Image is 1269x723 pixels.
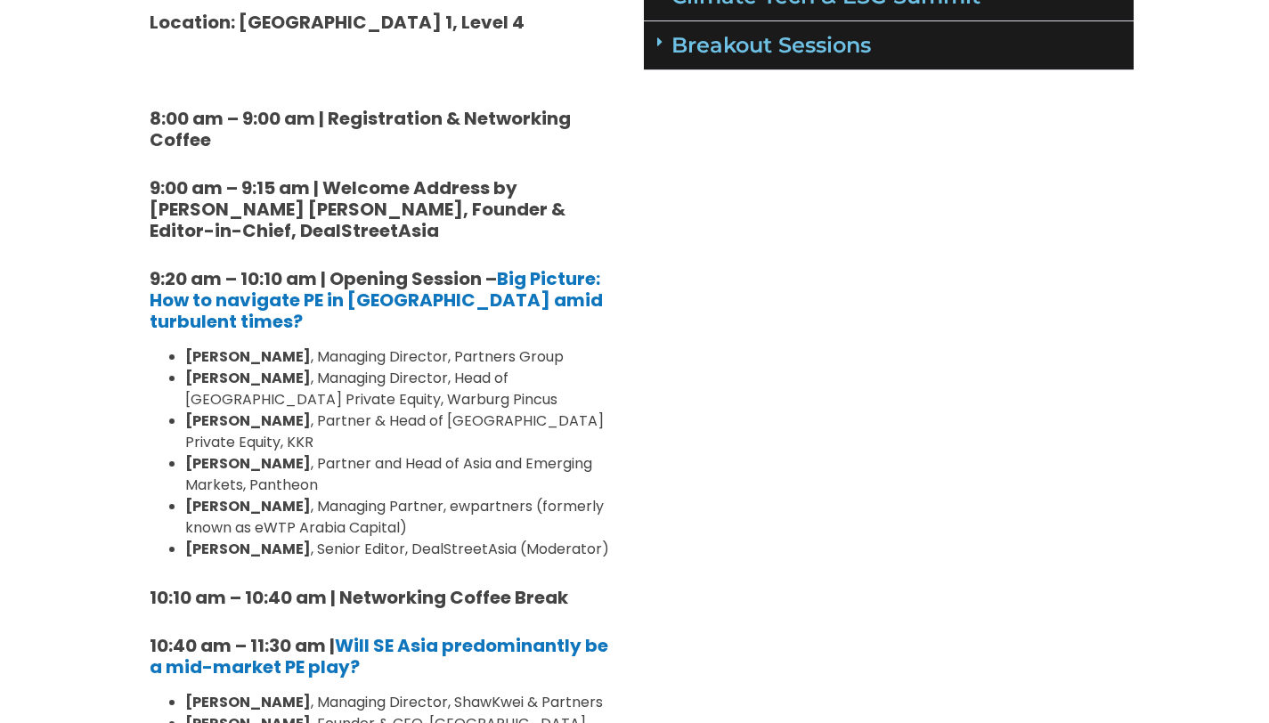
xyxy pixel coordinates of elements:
li: , Partner and Head of Asia and Emerging Markets, Pantheon [185,453,613,496]
strong: [PERSON_NAME] [185,368,311,388]
a: Will SE Asia predominantly be a mid-market PE play? [150,633,608,679]
li: , Managing Director, Partners Group [185,346,613,368]
li: , Managing Partner, ewpartners (formerly known as eWTP Arabia Capital) [185,496,613,539]
b: 10:40 am – 11:30 am | [150,633,608,679]
strong: 9:00 am – 9:15 am | Welcome Address by [PERSON_NAME] [PERSON_NAME], Founder & Editor-in-Chief, De... [150,175,565,243]
b: 10:10 am – 10:40 am | Networking Coffee Break [150,585,568,610]
strong: [PERSON_NAME] [185,692,311,712]
strong: [PERSON_NAME] [185,410,311,431]
li: , Managing Director, ShawKwei & Partners [185,692,613,713]
strong: 8:00 am – 9:00 am | Registration & Networking Coffee [150,106,571,152]
li: , Managing Director, Head of [GEOGRAPHIC_DATA] Private Equity, Warburg Pincus [185,368,613,410]
strong: Location: [GEOGRAPHIC_DATA] 1, Level 4 [150,10,525,35]
li: , Partner & Head of [GEOGRAPHIC_DATA] Private Equity, KKR [185,410,613,453]
strong: [PERSON_NAME] [185,453,311,474]
a: Big Picture: How to navigate PE in [GEOGRAPHIC_DATA] amid turbulent times? [150,266,603,334]
b: 9:20 am – 10:10 am | Opening Session – [150,266,603,334]
strong: [PERSON_NAME] [185,539,311,559]
a: Breakout Sessions [671,32,871,58]
strong: [PERSON_NAME] [185,346,311,367]
li: , Senior Editor, DealStreetAsia (Moderator) [185,539,613,560]
strong: [PERSON_NAME] [185,496,311,516]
